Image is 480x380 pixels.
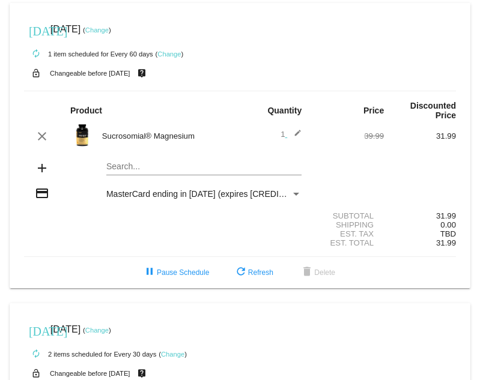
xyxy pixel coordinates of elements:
[410,101,456,120] strong: Discounted Price
[224,262,283,283] button: Refresh
[312,238,384,247] div: Est. Total
[106,189,343,199] span: MasterCard ending in [DATE] (expires [CREDIT_CARD_DATA])
[106,162,302,172] input: Search...
[312,220,384,229] div: Shipping
[312,229,384,238] div: Est. Tax
[70,123,94,147] img: magnesium-carousel-1.png
[440,229,456,238] span: TBD
[135,65,149,81] mat-icon: live_help
[267,106,302,115] strong: Quantity
[312,131,384,140] div: 39.99
[384,211,456,220] div: 31.99
[281,130,302,139] span: 1
[29,323,43,337] mat-icon: [DATE]
[436,238,456,247] span: 31.99
[300,268,335,277] span: Delete
[83,327,111,334] small: ( )
[142,268,209,277] span: Pause Schedule
[35,129,49,143] mat-icon: clear
[287,129,302,143] mat-icon: edit
[85,327,109,334] a: Change
[363,106,384,115] strong: Price
[440,220,456,229] span: 0.00
[133,262,219,283] button: Pause Schedule
[234,268,273,277] span: Refresh
[300,265,314,280] mat-icon: delete
[142,265,157,280] mat-icon: pause
[83,26,111,34] small: ( )
[156,50,184,58] small: ( )
[50,370,130,377] small: Changeable before [DATE]
[70,106,102,115] strong: Product
[234,265,248,280] mat-icon: refresh
[29,23,43,37] mat-icon: [DATE]
[106,189,302,199] mat-select: Payment Method
[29,65,43,81] mat-icon: lock_open
[159,351,187,358] small: ( )
[96,131,240,140] div: Sucrosomial® Magnesium
[50,70,130,77] small: Changeable before [DATE]
[35,186,49,201] mat-icon: credit_card
[85,26,109,34] a: Change
[29,347,43,361] mat-icon: autorenew
[35,161,49,175] mat-icon: add
[24,351,156,358] small: 2 items scheduled for Every 30 days
[157,50,181,58] a: Change
[161,351,184,358] a: Change
[312,211,384,220] div: Subtotal
[384,131,456,140] div: 31.99
[29,47,43,61] mat-icon: autorenew
[24,50,153,58] small: 1 item scheduled for Every 60 days
[290,262,345,283] button: Delete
